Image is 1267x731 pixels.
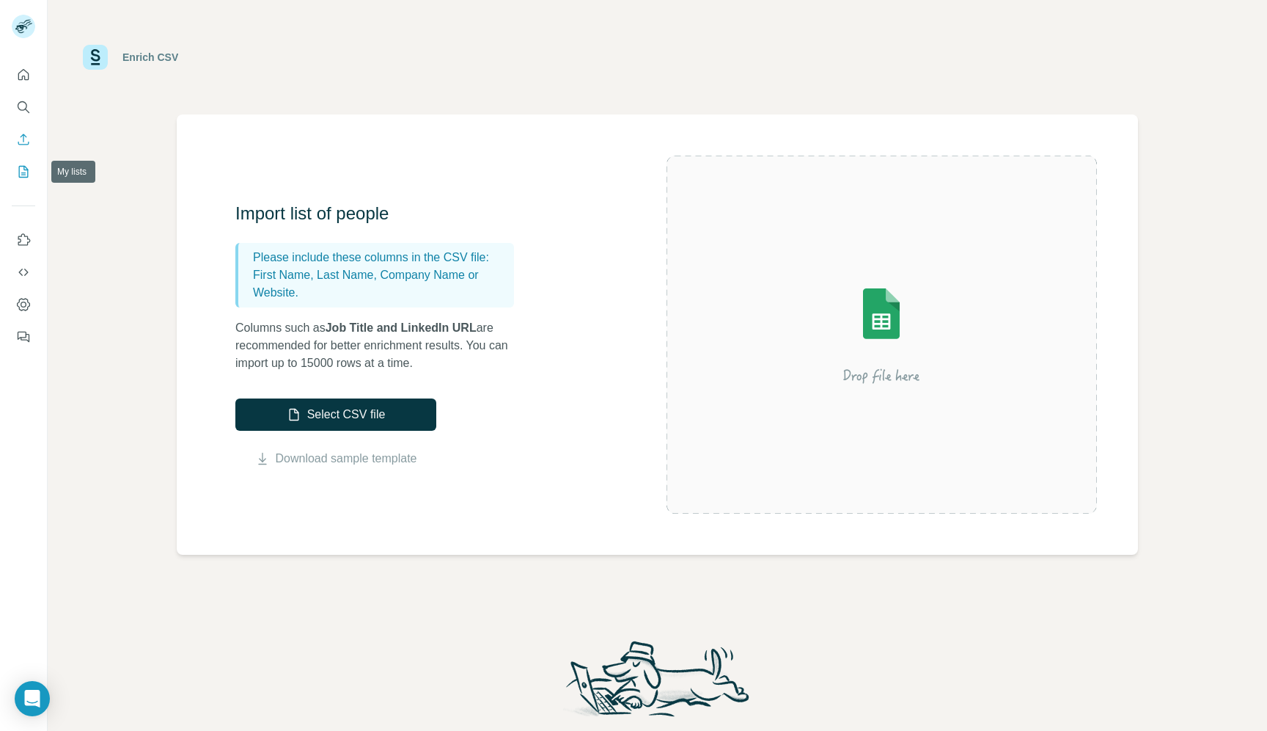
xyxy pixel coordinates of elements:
button: My lists [12,159,35,185]
button: Download sample template [235,450,436,468]
p: First Name, Last Name, Company Name or Website. [253,266,508,302]
button: Quick start [12,62,35,88]
button: Feedback [12,324,35,350]
span: Job Title and LinkedIn URL [326,321,477,334]
button: Enrich CSV [12,126,35,153]
button: Select CSV file [235,399,436,431]
img: Surfe Illustration - Drop file here or select below [749,247,1013,423]
img: Surfe Logo [83,45,108,70]
img: Avatar [12,15,35,38]
p: Please include these columns in the CSV file: [253,249,508,266]
button: Use Surfe API [12,259,35,286]
a: Download sample template [276,450,417,468]
h3: Import list of people [235,202,529,225]
div: Open Intercom Messenger [15,681,50,716]
button: Dashboard [12,291,35,318]
p: Columns such as are recommended for better enrichment results. You can import up to 15000 rows at... [235,319,529,372]
div: Enrich CSV [122,50,178,65]
button: Use Surfe on LinkedIn [12,227,35,253]
img: Surfe Mascot Illustration [552,637,763,731]
button: Search [12,94,35,120]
